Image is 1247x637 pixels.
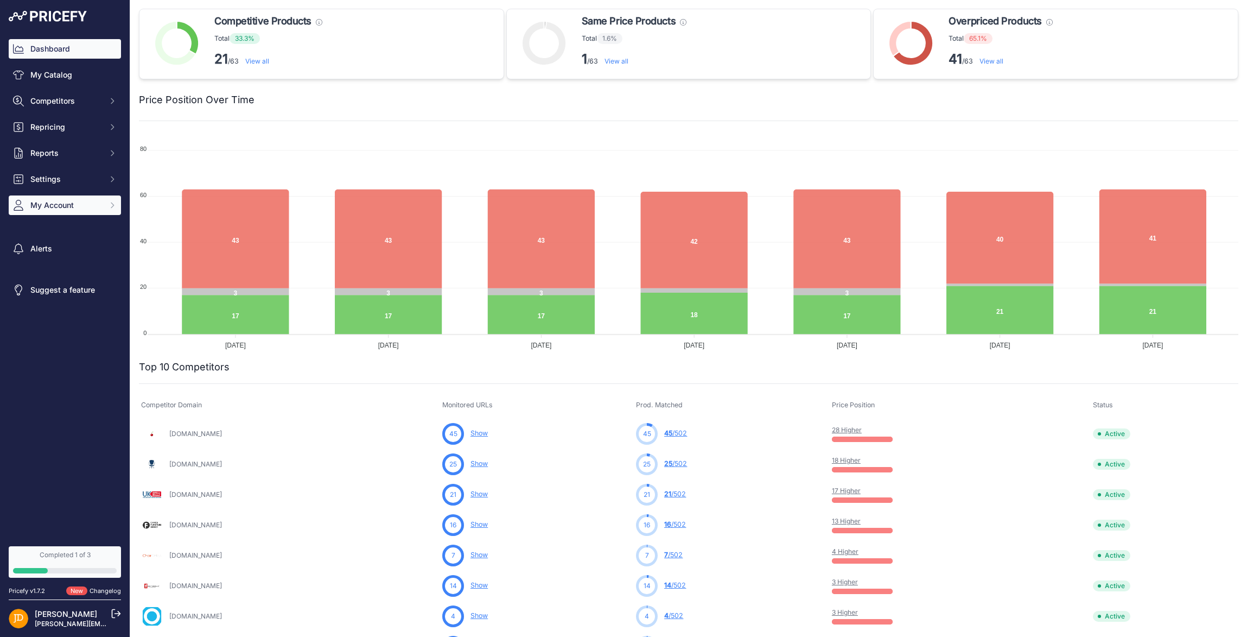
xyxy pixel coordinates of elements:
span: 7 [451,551,455,560]
span: Overpriced Products [949,14,1041,29]
span: 7 [664,551,668,559]
a: 7/502 [664,551,683,559]
span: Same Price Products [582,14,676,29]
button: Settings [9,169,121,189]
span: Status [1093,401,1113,409]
span: 16 [664,520,671,528]
span: 65.1% [964,33,992,44]
a: View all [979,57,1003,65]
a: 18 Higher [832,456,861,464]
span: Prod. Matched [636,401,683,409]
span: 16 [450,520,456,530]
span: 16 [644,520,650,530]
a: Show [470,551,488,559]
span: 45 [449,429,457,439]
span: Price Position [832,401,875,409]
span: 4 [451,611,455,621]
p: /63 [214,51,322,68]
span: 7 [645,551,649,560]
span: Repricing [30,122,101,133]
nav: Sidebar [9,39,121,533]
tspan: 60 [140,192,147,198]
span: 33.3% [230,33,260,44]
p: Total [582,33,686,44]
tspan: [DATE] [837,342,857,349]
a: View all [245,57,269,65]
span: New [66,586,87,596]
a: Alerts [9,239,121,258]
tspan: [DATE] [1142,342,1163,349]
p: /63 [582,51,686,68]
tspan: 40 [140,238,147,244]
a: 3 Higher [832,608,858,616]
a: [DOMAIN_NAME] [169,521,222,529]
tspan: [DATE] [378,342,399,349]
span: 21 [644,490,650,500]
a: Dashboard [9,39,121,59]
span: 25 [449,459,457,469]
strong: 1 [582,51,587,67]
span: Active [1093,459,1130,470]
a: 16/502 [664,520,686,528]
button: My Account [9,195,121,215]
a: Show [470,459,488,468]
a: Show [470,581,488,589]
a: 45/502 [664,429,687,437]
a: Suggest a feature [9,280,121,300]
span: 21 [450,490,456,500]
a: 13 Higher [832,517,861,525]
a: [DOMAIN_NAME] [169,430,222,438]
span: Reports [30,148,101,159]
tspan: [DATE] [225,342,246,349]
a: 4/502 [664,611,683,620]
a: Completed 1 of 3 [9,546,121,578]
span: 4 [664,611,669,620]
a: 14/502 [664,581,686,589]
p: /63 [949,51,1052,68]
span: Settings [30,174,101,185]
a: 25/502 [664,459,687,468]
span: 14 [644,581,651,591]
h2: Price Position Over Time [139,92,255,108]
strong: 41 [949,51,962,67]
button: Repricing [9,117,121,137]
span: 14 [450,581,457,591]
a: [DOMAIN_NAME] [169,582,222,590]
a: My Catalog [9,65,121,85]
span: Active [1093,550,1130,561]
a: Show [470,611,488,620]
a: [DOMAIN_NAME] [169,612,222,620]
a: Show [470,520,488,528]
span: 4 [645,611,649,621]
tspan: [DATE] [531,342,551,349]
tspan: [DATE] [684,342,704,349]
div: Pricefy v1.7.2 [9,586,45,596]
a: 4 Higher [832,547,858,556]
button: Reports [9,143,121,163]
span: 45 [664,429,672,437]
span: 14 [664,581,671,589]
button: Competitors [9,91,121,111]
tspan: 0 [143,330,147,336]
a: 17 Higher [832,487,861,495]
span: Competitive Products [214,14,311,29]
a: Show [470,429,488,437]
div: Completed 1 of 3 [13,551,117,559]
span: 25 [643,459,651,469]
p: Total [949,33,1052,44]
span: Competitors [30,96,101,106]
h2: Top 10 Competitors [139,360,230,375]
a: [DOMAIN_NAME] [169,460,222,468]
span: 25 [664,459,672,468]
span: Active [1093,489,1130,500]
span: 21 [664,490,671,498]
span: Active [1093,520,1130,531]
a: Changelog [90,587,121,595]
span: 45 [643,429,651,439]
a: [PERSON_NAME][EMAIL_ADDRESS][PERSON_NAME][DOMAIN_NAME] [35,620,256,628]
a: 21/502 [664,490,686,498]
span: 1.6% [597,33,622,44]
span: Active [1093,581,1130,591]
span: Active [1093,428,1130,439]
strong: 21 [214,51,228,67]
